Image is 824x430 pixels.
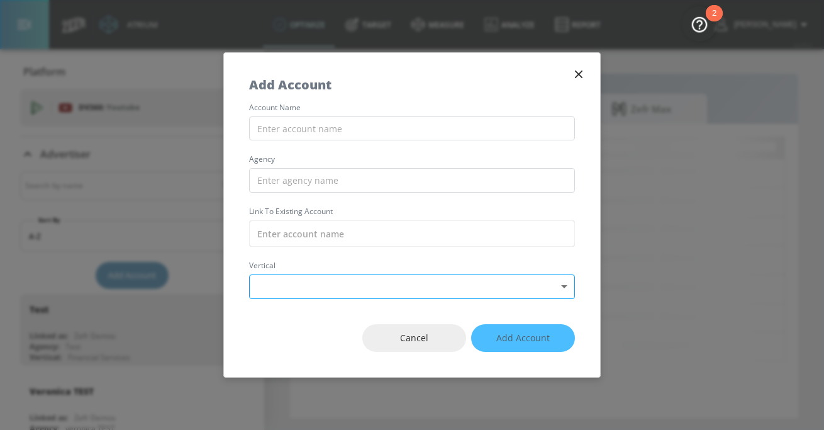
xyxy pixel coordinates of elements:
label: vertical [249,262,575,269]
label: account name [249,104,575,111]
h5: Add Account [249,78,331,91]
span: Cancel [387,331,441,346]
div: 2 [712,13,716,30]
label: agency [249,156,575,163]
input: Enter account name [249,220,575,247]
div: ​ [249,274,575,299]
button: Open Resource Center, 2 new notifications [682,6,717,42]
label: Link to Existing Account [249,208,575,215]
input: Enter account name [249,116,575,141]
button: Cancel [362,324,466,353]
input: Enter agency name [249,168,575,193]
